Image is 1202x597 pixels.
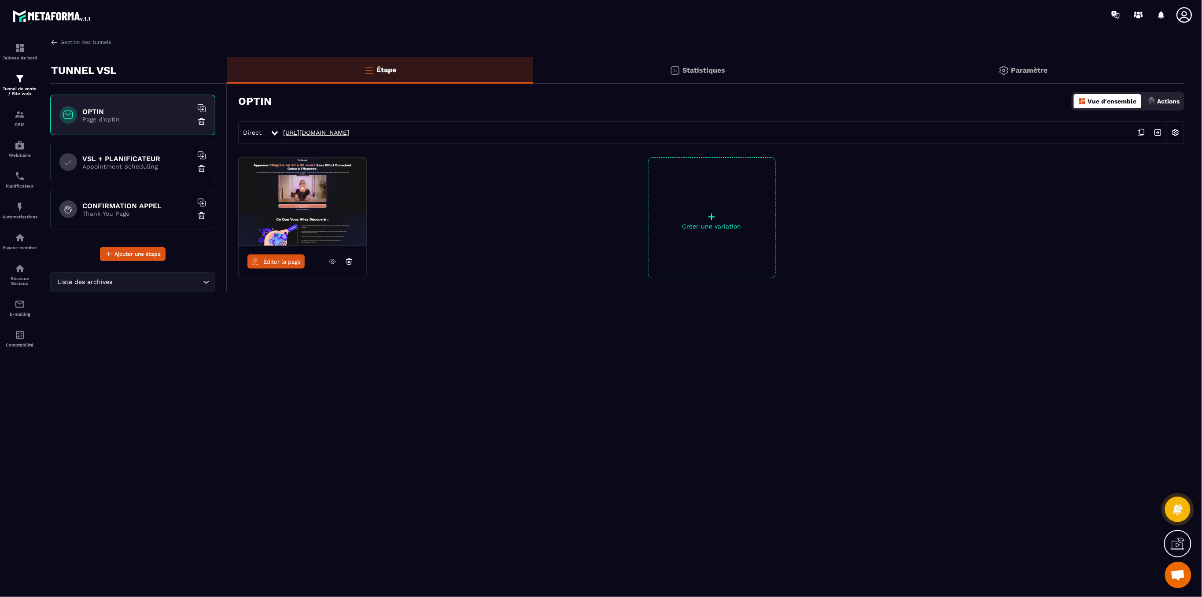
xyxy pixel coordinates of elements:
[283,129,349,136] a: [URL][DOMAIN_NAME]
[2,36,37,67] a: formationformationTableau de bord
[50,272,215,292] div: Search for option
[239,158,366,246] img: image
[82,202,192,210] h6: CONFIRMATION APPEL
[1158,98,1180,105] p: Actions
[243,129,262,136] span: Direct
[15,74,25,84] img: formation
[1167,124,1184,141] img: setting-w.858f3a88.svg
[197,164,206,173] img: trash
[1011,66,1048,74] p: Paramètre
[2,103,37,133] a: formationformationCRM
[2,257,37,292] a: social-networksocial-networkRéseaux Sociaux
[247,254,305,269] a: Éditer la page
[364,65,374,75] img: bars-o.4a397970.svg
[1088,98,1137,105] p: Vue d'ensemble
[100,247,166,261] button: Ajouter une étape
[2,55,37,60] p: Tableau de bord
[15,109,25,120] img: formation
[649,223,775,230] p: Créer une variation
[50,38,111,46] a: Gestion des tunnels
[56,277,114,287] span: Liste des archives
[50,38,58,46] img: arrow
[1148,97,1156,105] img: actions.d6e523a2.png
[238,95,272,107] h3: OPTIN
[82,107,192,116] h6: OPTIN
[1165,562,1191,588] a: Mở cuộc trò chuyện
[82,155,192,163] h6: VSL + PLANIFICATEUR
[2,276,37,286] p: Réseaux Sociaux
[82,116,192,123] p: Page d'optin
[15,330,25,340] img: accountant
[2,86,37,96] p: Tunnel de vente / Site web
[2,153,37,158] p: Webinaire
[114,250,161,258] span: Ajouter une étape
[15,263,25,274] img: social-network
[15,232,25,243] img: automations
[2,184,37,188] p: Planificateur
[15,140,25,151] img: automations
[2,226,37,257] a: automationsautomationsEspace membre
[376,66,396,74] p: Étape
[82,210,192,217] p: Thank You Page
[999,65,1009,76] img: setting-gr.5f69749f.svg
[2,164,37,195] a: schedulerschedulerPlanificateur
[15,202,25,212] img: automations
[670,65,680,76] img: stats.20deebd0.svg
[197,117,206,126] img: trash
[1078,97,1086,105] img: dashboard-orange.40269519.svg
[15,43,25,53] img: formation
[2,245,37,250] p: Espace membre
[12,8,92,24] img: logo
[15,171,25,181] img: scheduler
[197,211,206,220] img: trash
[2,133,37,164] a: automationsautomationsWebinaire
[2,67,37,103] a: formationformationTunnel de vente / Site web
[114,277,201,287] input: Search for option
[2,214,37,219] p: Automatisations
[649,210,775,223] p: +
[82,163,192,170] p: Appointment Scheduling
[1150,124,1166,141] img: arrow-next.bcc2205e.svg
[2,312,37,317] p: E-mailing
[2,122,37,127] p: CRM
[682,66,725,74] p: Statistiques
[263,258,301,265] span: Éditer la page
[2,343,37,347] p: Comptabilité
[2,195,37,226] a: automationsautomationsAutomatisations
[51,62,116,79] p: TUNNEL VSL
[2,323,37,354] a: accountantaccountantComptabilité
[2,292,37,323] a: emailemailE-mailing
[15,299,25,310] img: email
